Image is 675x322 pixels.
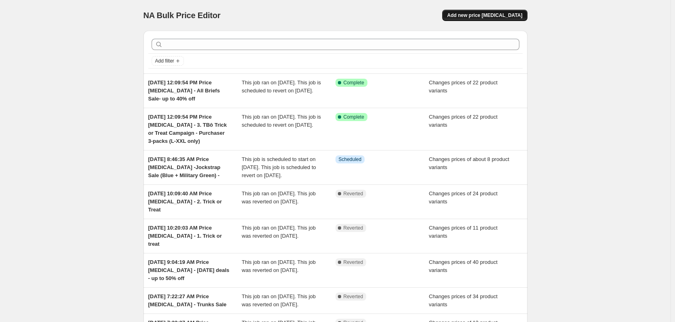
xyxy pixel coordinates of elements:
[344,225,363,231] span: Reverted
[429,225,498,239] span: Changes prices of 11 product variants
[143,11,221,20] span: NA Bulk Price Editor
[344,190,363,197] span: Reverted
[148,293,227,307] span: [DATE] 7:22:27 AM Price [MEDICAL_DATA] - Trunks Sale
[242,114,321,128] span: This job ran on [DATE]. This job is scheduled to revert on [DATE].
[429,190,498,205] span: Changes prices of 24 product variants
[344,293,363,300] span: Reverted
[242,190,316,205] span: This job ran on [DATE]. This job was reverted on [DATE].
[242,156,316,178] span: This job is scheduled to start on [DATE]. This job is scheduled to revert on [DATE].
[148,156,221,178] span: [DATE] 8:46:35 AM Price [MEDICAL_DATA] -Jockstrap Sale (Blue + Military Green) -
[148,225,222,247] span: [DATE] 10:20:03 AM Price [MEDICAL_DATA] - 1. Trick or treat
[344,79,364,86] span: Complete
[339,156,362,163] span: Scheduled
[148,190,222,213] span: [DATE] 10:09:40 AM Price [MEDICAL_DATA] - 2. Trick or Treat
[148,259,230,281] span: [DATE] 9:04:19 AM Price [MEDICAL_DATA] - [DATE] deals - up to 50% off
[429,259,498,273] span: Changes prices of 40 product variants
[429,293,498,307] span: Changes prices of 34 product variants
[447,12,522,19] span: Add new price [MEDICAL_DATA]
[242,293,316,307] span: This job ran on [DATE]. This job was reverted on [DATE].
[242,79,321,94] span: This job ran on [DATE]. This job is scheduled to revert on [DATE].
[429,114,498,128] span: Changes prices of 22 product variants
[344,259,363,266] span: Reverted
[148,79,220,102] span: [DATE] 12:09:54 PM Price [MEDICAL_DATA] - All Briefs Sale- up to 40% off
[152,56,184,66] button: Add filter
[242,225,316,239] span: This job ran on [DATE]. This job was reverted on [DATE].
[429,156,509,170] span: Changes prices of about 8 product variants
[242,259,316,273] span: This job ran on [DATE]. This job was reverted on [DATE].
[429,79,498,94] span: Changes prices of 22 product variants
[442,10,527,21] button: Add new price [MEDICAL_DATA]
[155,58,174,64] span: Add filter
[344,114,364,120] span: Complete
[148,114,227,144] span: [DATE] 12:09:54 PM Price [MEDICAL_DATA] - 3. TBô Trick or Treat Campaign - Purchaser 3-packs (L-X...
